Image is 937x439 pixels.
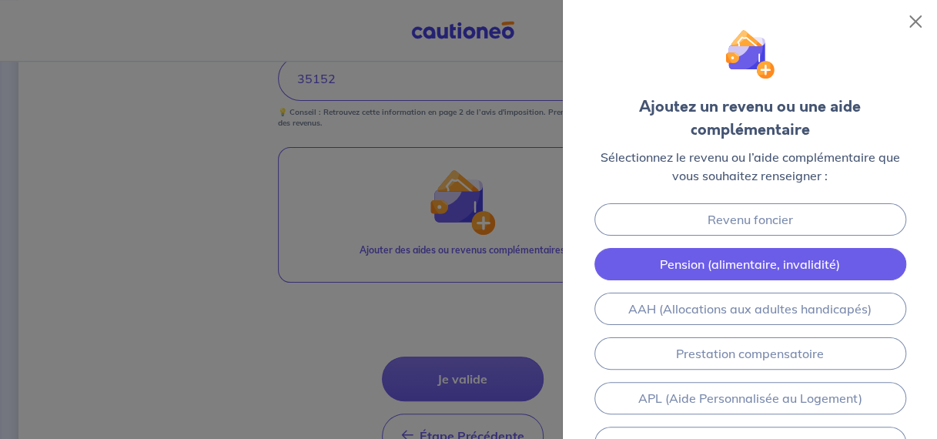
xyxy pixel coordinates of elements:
img: illu_wallet.svg [725,29,775,79]
button: Close [903,9,928,34]
a: AAH (Allocations aux adultes handicapés) [594,293,906,325]
p: Sélectionnez le revenu ou l’aide complémentaire que vous souhaitez renseigner : [587,148,912,185]
a: Revenu foncier [594,203,906,236]
a: Pension (alimentaire, invalidité) [594,248,906,280]
a: Prestation compensatoire [594,337,906,370]
div: Ajoutez un revenu ou une aide complémentaire [587,96,912,142]
a: APL (Aide Personnalisée au Logement) [594,382,906,414]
